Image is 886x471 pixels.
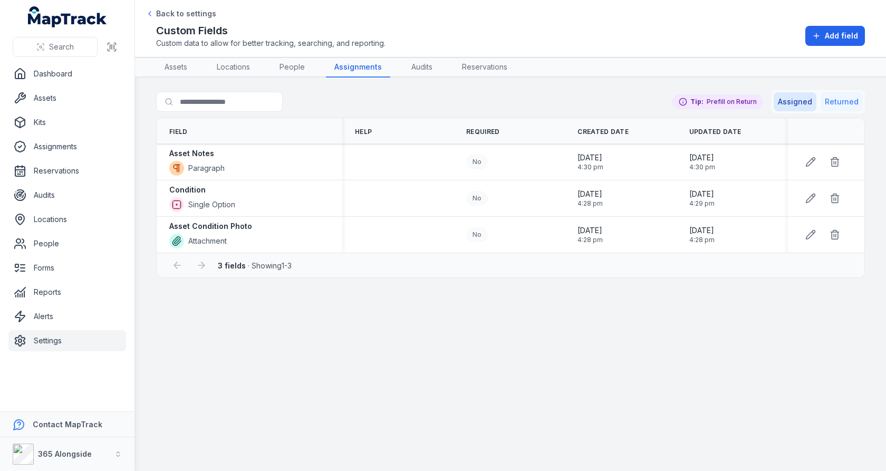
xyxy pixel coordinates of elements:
span: 4:30 pm [577,163,603,171]
span: 4:28 pm [689,236,715,244]
a: Kits [8,112,126,133]
span: Paragraph [188,163,225,174]
a: Locations [8,209,126,230]
span: Required [466,128,499,136]
div: No [466,155,488,169]
span: 4:29 pm [689,199,715,208]
a: Audits [8,185,126,206]
span: · Showing 1 - 3 [218,261,292,270]
strong: 3 fields [218,261,246,270]
a: Settings [8,330,126,351]
button: Add field [805,26,865,46]
time: 26/08/2025, 4:28:25 pm [577,225,603,244]
span: 4:28 pm [577,199,603,208]
a: Alerts [8,306,126,327]
strong: Tip: [690,98,704,106]
span: [DATE] [577,189,603,199]
strong: Contact MapTrack [33,420,102,429]
span: Search [49,42,74,52]
a: Locations [208,57,258,78]
a: Forms [8,257,126,278]
span: Created Date [577,128,629,136]
div: Prefill on Return [672,94,763,109]
span: [DATE] [689,152,715,163]
div: No [466,227,488,242]
time: 26/08/2025, 4:29:33 pm [689,189,715,208]
a: Reservations [8,160,126,181]
a: Back to settings [146,8,216,19]
span: Updated Date [689,128,741,136]
span: 4:30 pm [689,163,715,171]
button: Search [13,37,98,57]
span: Field [169,128,188,136]
span: 4:28 pm [577,236,603,244]
strong: 365 Alongside [38,449,92,458]
span: [DATE] [689,189,715,199]
a: Assets [156,57,196,78]
a: People [271,57,313,78]
time: 26/08/2025, 4:30:26 pm [577,152,603,171]
span: [DATE] [577,225,603,236]
span: [DATE] [577,152,603,163]
h2: Custom Fields [156,23,386,38]
a: Reports [8,282,126,303]
span: Help [355,128,372,136]
a: Assignments [8,136,126,157]
a: MapTrack [28,6,107,27]
strong: Asset Condition Photo [169,221,252,232]
span: Back to settings [156,8,216,19]
a: Assignments [326,57,390,78]
button: Returned [821,92,863,111]
a: Audits [403,57,441,78]
time: 26/08/2025, 4:28:25 pm [577,189,603,208]
strong: Condition [169,185,206,195]
strong: Asset Notes [169,148,214,159]
a: Dashboard [8,63,126,84]
span: Custom data to allow for better tracking, searching, and reporting. [156,38,386,49]
span: [DATE] [689,225,715,236]
time: 26/08/2025, 4:30:26 pm [689,152,715,171]
button: Assigned [774,92,816,111]
span: Attachment [188,236,227,246]
span: Add field [825,31,858,41]
time: 26/08/2025, 4:28:25 pm [689,225,715,244]
a: Reservations [454,57,516,78]
a: Assets [8,88,126,109]
span: Single Option [188,199,235,210]
a: People [8,233,126,254]
div: No [466,191,488,206]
